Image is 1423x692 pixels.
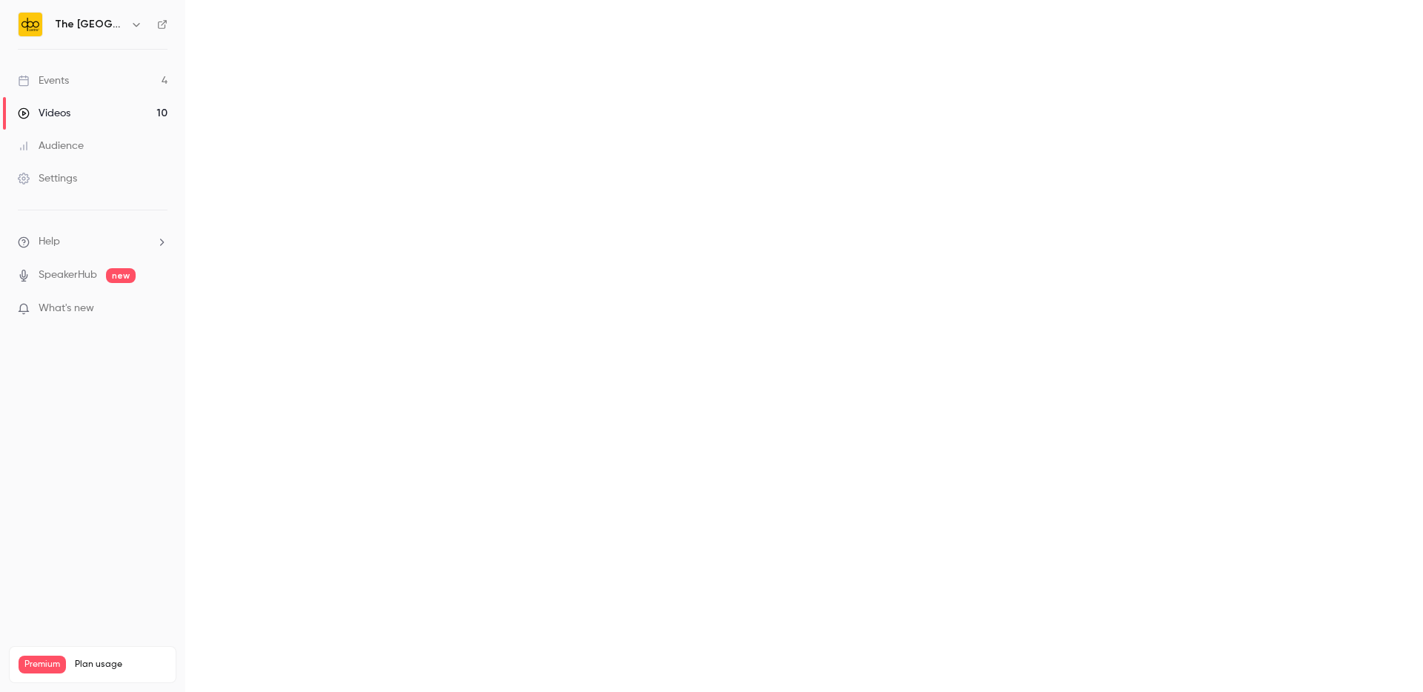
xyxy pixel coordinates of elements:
div: Videos [18,106,70,121]
span: What's new [39,301,94,316]
img: The DPO Centre [19,13,42,36]
div: Settings [18,171,77,186]
li: help-dropdown-opener [18,234,167,250]
div: Events [18,73,69,88]
span: Help [39,234,60,250]
div: Audience [18,139,84,153]
span: Plan usage [75,659,167,671]
a: SpeakerHub [39,267,97,283]
span: new [106,268,136,283]
span: Premium [19,656,66,673]
h6: The [GEOGRAPHIC_DATA] [55,17,125,32]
